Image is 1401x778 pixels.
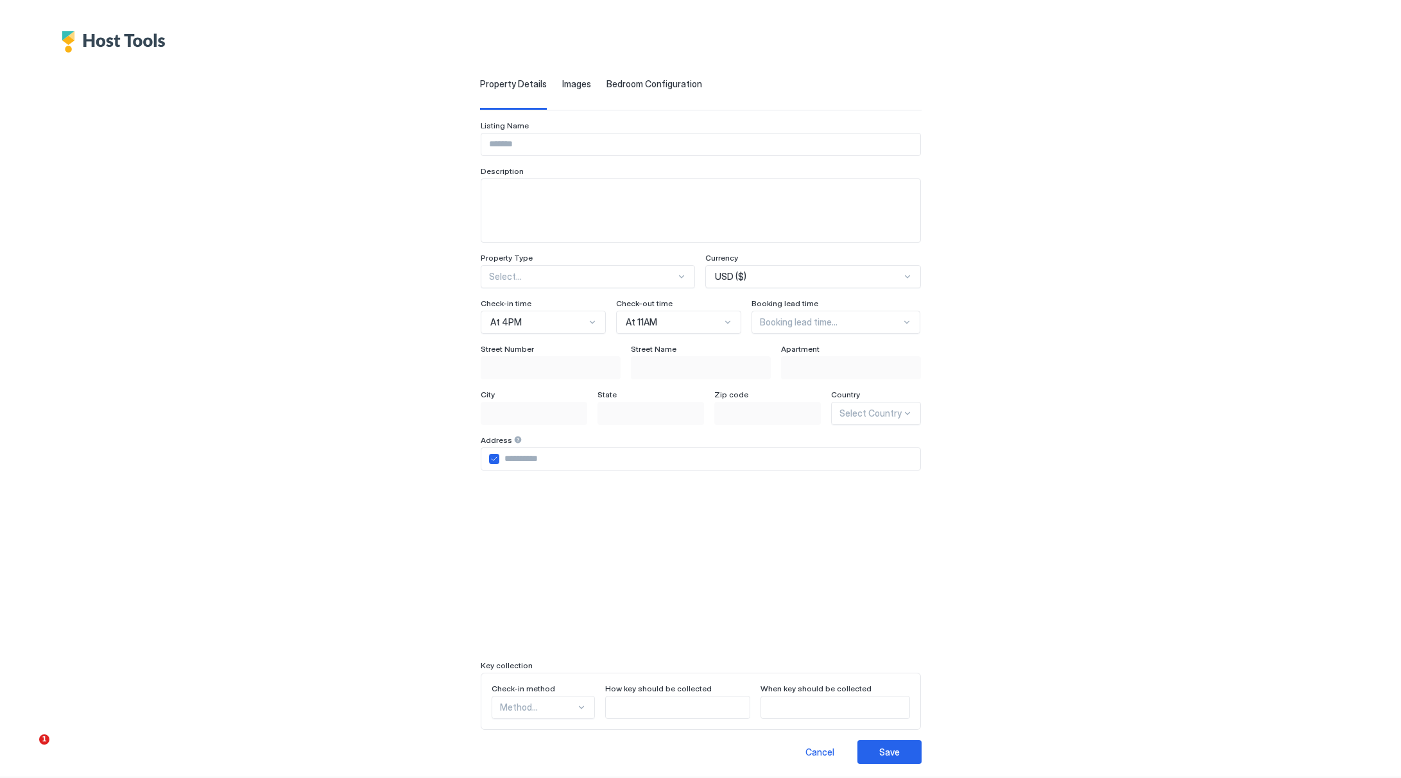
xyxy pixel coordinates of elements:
span: Images [562,78,591,90]
input: Input Field [761,696,909,718]
span: Booking lead time [752,298,818,308]
span: Property Details [480,78,547,90]
span: Apartment [781,344,820,354]
span: At 11AM [626,316,657,328]
input: Input Field [782,357,920,379]
div: airbnbAddress [489,454,499,464]
span: Check-in method [492,684,555,693]
span: Bedroom Configuration [606,78,702,90]
span: Currency [705,253,738,263]
span: At 4PM [490,316,522,328]
div: Cancel [805,745,834,759]
input: Input Field [481,402,587,424]
input: Input Field [598,402,703,424]
button: Cancel [788,740,852,764]
span: USD ($) [715,271,746,282]
span: Property Type [481,253,533,263]
iframe: Intercom live chat [13,734,44,765]
span: City [481,390,495,399]
span: How key should be collected [605,684,712,693]
input: Input Field [632,357,770,379]
span: Check-in time [481,298,531,308]
span: 1 [39,734,49,745]
input: Input Field [481,357,620,379]
input: Input Field [606,696,750,718]
input: Input Field [499,448,920,470]
div: Save [879,745,900,759]
input: Input Field [715,402,820,424]
input: Input Field [481,134,920,155]
div: Host Tools Logo [62,31,172,53]
span: When key should be collected [761,684,872,693]
span: Country [831,390,860,399]
span: Street Name [631,344,676,354]
textarea: Input Field [481,179,920,242]
span: Zip code [714,390,748,399]
span: Listing Name [481,121,529,130]
span: Description [481,166,524,176]
span: Key collection [481,661,533,670]
span: Street Number [481,344,534,354]
span: State [597,390,617,399]
span: Address [481,435,512,445]
button: Save [857,740,922,764]
span: Check-out time [616,298,673,308]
